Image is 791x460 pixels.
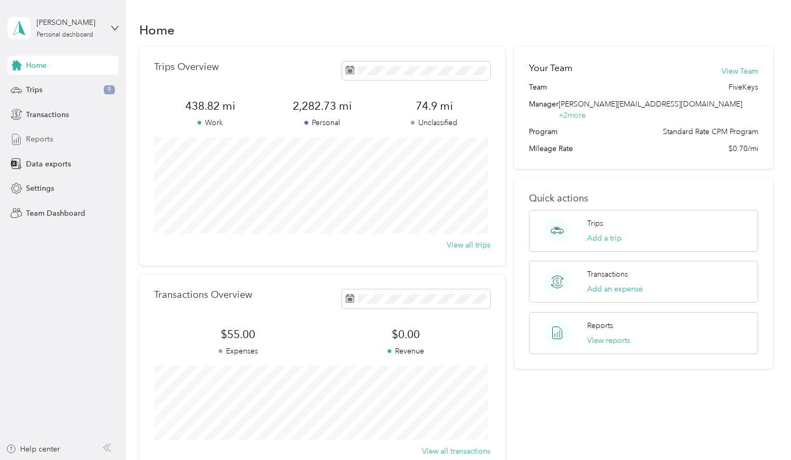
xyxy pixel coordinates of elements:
[37,17,103,28] div: [PERSON_NAME]
[26,60,47,71] span: Home
[266,99,378,113] span: 2,282.73 mi
[154,327,322,342] span: $55.00
[154,117,266,128] p: Work
[529,193,758,204] p: Quick actions
[322,346,490,357] p: Revenue
[37,32,93,38] div: Personal dashboard
[104,85,115,95] span: 9
[26,183,54,194] span: Settings
[732,401,791,460] iframe: Everlance-gr Chat Button Frame
[529,82,547,93] span: Team
[154,99,266,113] span: 438.82 mi
[6,444,60,455] button: Help center
[378,99,490,113] span: 74.9 mi
[722,66,758,77] button: View Team
[587,320,613,331] p: Reports
[529,143,573,154] span: Mileage Rate
[559,100,742,109] span: [PERSON_NAME][EMAIL_ADDRESS][DOMAIN_NAME]
[422,446,490,457] button: View all transactions
[529,126,558,137] span: Program
[587,335,630,346] button: View reports
[266,117,378,128] p: Personal
[587,284,643,295] button: Add an expense
[154,61,219,73] p: Trips Overview
[322,327,490,342] span: $0.00
[587,233,622,244] button: Add a trip
[447,240,490,251] button: View all trips
[26,208,85,219] span: Team Dashboard
[729,82,758,93] span: FiveKeys
[587,218,603,229] p: Trips
[378,117,490,128] p: Unclassified
[587,269,628,280] p: Transactions
[154,289,252,300] p: Transactions Overview
[139,24,175,36] h1: Home
[529,61,572,75] h2: Your Team
[26,109,69,120] span: Transactions
[154,346,322,357] p: Expenses
[559,111,586,120] span: + 2 more
[26,84,42,95] span: Trips
[529,99,559,121] span: Manager
[26,134,53,145] span: Reports
[729,143,758,154] span: $0.70/mi
[26,158,71,170] span: Data exports
[663,126,758,137] span: Standard Rate CPM Program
